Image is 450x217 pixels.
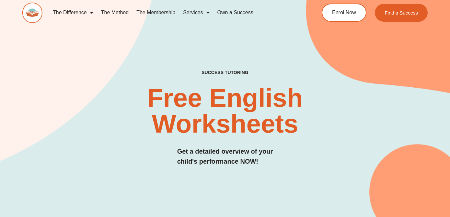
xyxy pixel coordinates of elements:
[213,5,257,20] a: Own a Success
[49,5,299,20] nav: Menu
[322,4,366,22] a: Enrol Now
[165,70,285,75] h4: SUCCESS TUTORING​
[49,5,97,20] a: The Difference
[177,146,273,167] h3: Get a detailed overview of your child's performance NOW!
[385,10,418,15] span: Find a Success
[375,4,428,22] a: Find a Success
[133,5,179,20] a: The Membership
[91,85,359,137] h2: Free English Worksheets​
[97,5,133,20] a: The Method
[332,10,356,15] span: Enrol Now
[179,5,213,20] a: Services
